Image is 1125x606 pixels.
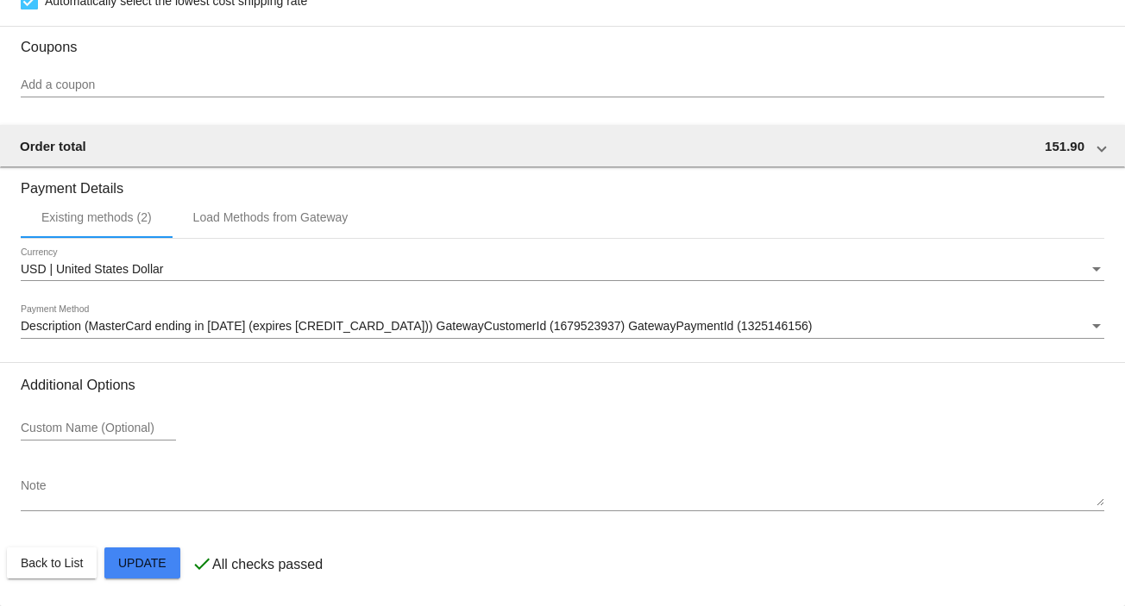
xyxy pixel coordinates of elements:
[193,210,349,224] div: Load Methods from Gateway
[21,319,812,333] span: Description (MasterCard ending in [DATE] (expires [CREDIT_CARD_DATA])) GatewayCustomerId (1679523...
[21,263,1104,277] mat-select: Currency
[21,262,163,276] span: USD | United States Dollar
[21,556,83,570] span: Back to List
[41,210,152,224] div: Existing methods (2)
[21,422,176,435] input: Custom Name (Optional)
[21,167,1104,197] h3: Payment Details
[192,553,212,574] mat-icon: check
[1045,139,1084,153] span: 151.90
[21,377,1104,393] h3: Additional Options
[212,557,323,572] p: All checks passed
[20,139,86,153] span: Order total
[7,547,97,578] button: Back to List
[21,78,1104,92] input: Add a coupon
[118,556,167,570] span: Update
[21,26,1104,55] h3: Coupons
[104,547,180,578] button: Update
[21,320,1104,334] mat-select: Payment Method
